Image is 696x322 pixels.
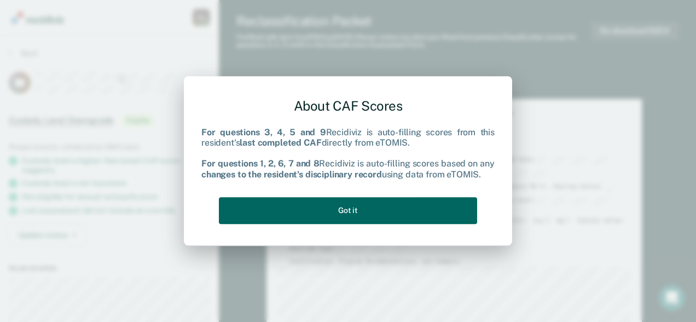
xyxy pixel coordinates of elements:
[201,89,495,123] div: About CAF Scores
[219,197,477,224] button: Got it
[201,127,326,137] b: For questions 3, 4, 5 and 9
[240,137,321,148] b: last completed CAF
[201,127,495,180] div: Recidiviz is auto-filling scores from this resident's directly from eTOMIS. Recidiviz is auto-fil...
[201,169,382,180] b: changes to the resident's disciplinary record
[201,159,319,169] b: For questions 1, 2, 6, 7 and 8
